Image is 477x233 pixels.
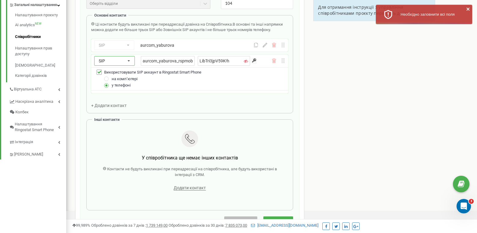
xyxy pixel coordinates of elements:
a: Співробітники [15,31,66,43]
a: [PERSON_NAME] [9,147,66,160]
span: 99,989% [72,223,90,228]
span: Оброблено дзвінків за 7 днів : [91,223,168,228]
span: Скасувати [230,219,251,223]
span: Ці контакти будуть викликані при переадресації дзвінка на Співробітника. [95,22,233,27]
span: Інші контакти [94,117,119,122]
span: Зберегти [269,219,287,223]
a: [DEMOGRAPHIC_DATA] [15,60,66,71]
a: Налаштування проєкту [15,12,66,20]
a: Віртуальна АТС [9,82,66,95]
a: AI analyticsNEW [15,19,66,31]
button: Скасувати [224,216,257,225]
span: Оброблено дзвінків за 30 днів : [169,223,247,228]
u: 1 739 149,00 [146,223,168,228]
a: Інтеграція [9,135,66,147]
button: Показати/Приховати пароль [243,58,249,64]
a: Налаштування прав доступу [15,43,66,60]
a: Категорії дзвінків [15,71,66,79]
span: SIP [99,58,105,63]
span: Наскрізна аналітика [15,99,53,105]
div: aurcom_yaburova [140,42,236,48]
span: Необхідно заповнити всі поля [401,12,455,17]
div: SIPaurcom_yaburova [91,39,288,52]
button: Скопіювати дані SIP акаунта [254,43,258,47]
span: Віртуальна АТС [14,87,42,92]
a: [EMAIL_ADDRESS][DOMAIN_NAME] [251,223,318,228]
span: 3 [469,199,474,204]
input: Введіть пароль [198,56,250,66]
span: Додати контакт [174,185,206,190]
button: Зберегти [263,216,293,225]
button: close [466,7,470,13]
a: Колбек [9,107,66,118]
span: + Додати контакт [91,103,127,108]
span: Для отримання інструкції з управління співробітниками проєкту перейдіть до [318,4,403,16]
u: 7 835 073,00 [225,223,247,228]
span: Використовувати SIP аккаунт в Ringostat Smart Phone [104,70,201,74]
span: Інтеграція [15,139,33,145]
span: Контакти не будуть викликані при переадресації на співробітника, але будуть використані в інтегра... [107,167,277,177]
input: Введіть ім'я SIP акаунта [141,56,195,66]
span: Налаштування Ringostat Smart Phone [15,121,58,133]
span: Загальні налаштування [14,2,57,8]
a: Налаштування Ringostat Smart Phone [9,117,66,135]
span: У співробітника ще немає інших контактів [142,155,238,161]
input: Згенеруйте надійний пароль. Ringostat створить пароль, який відповідає усім вимогам безпеки [252,58,257,64]
a: Наскрізна аналітика [9,95,66,107]
span: Колбек [15,109,29,115]
iframe: Intercom live chat [457,199,471,213]
i: Показати/Приховати пароль [244,59,248,63]
span: на компʼютері [112,77,138,81]
span: у телефоні [112,83,131,87]
span: Основні контакти [94,13,126,17]
span: [PERSON_NAME] [14,152,43,157]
